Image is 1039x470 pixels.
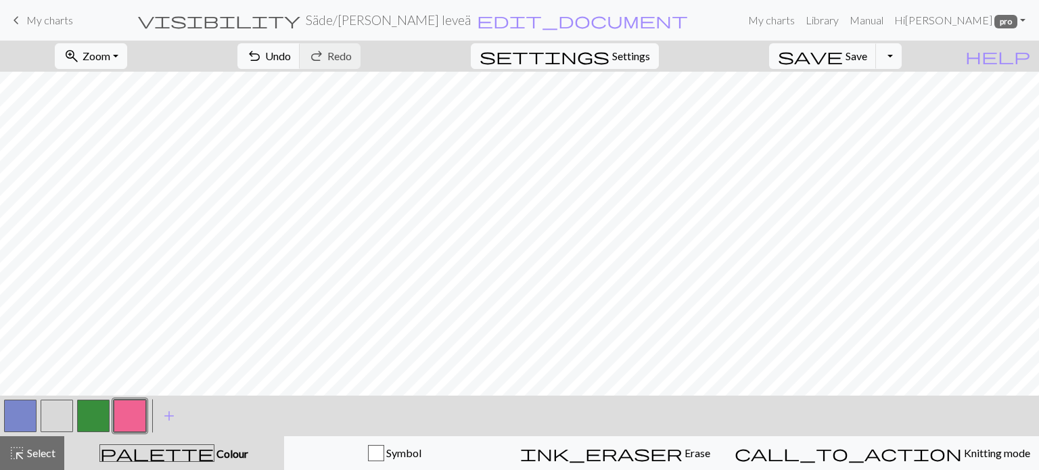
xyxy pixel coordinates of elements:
span: call_to_action [735,444,962,463]
a: Hi[PERSON_NAME] pro [889,7,1031,34]
span: Settings [612,48,650,64]
span: zoom_in [64,47,80,66]
a: Library [800,7,844,34]
span: help [965,47,1030,66]
span: Undo [265,49,291,62]
span: save [778,47,843,66]
span: ink_eraser [520,444,683,463]
span: Colour [214,447,248,460]
span: palette [100,444,214,463]
button: Undo [237,43,300,69]
a: My charts [743,7,800,34]
button: SettingsSettings [471,43,659,69]
span: settings [480,47,609,66]
button: Symbol [284,436,505,470]
i: Settings [480,48,609,64]
span: highlight_alt [9,444,25,463]
span: Zoom [83,49,110,62]
button: Colour [64,436,284,470]
span: pro [994,15,1017,28]
button: Knitting mode [726,436,1039,470]
span: edit_document [477,11,688,30]
span: Erase [683,446,710,459]
button: Erase [505,436,726,470]
button: Zoom [55,43,127,69]
a: Manual [844,7,889,34]
span: keyboard_arrow_left [8,11,24,30]
span: My charts [26,14,73,26]
h2: Säde / [PERSON_NAME] leveä [306,12,471,28]
span: Select [25,446,55,459]
button: Save [769,43,877,69]
span: add [161,406,177,425]
span: Save [846,49,867,62]
a: My charts [8,9,73,32]
span: Symbol [384,446,421,459]
span: visibility [138,11,300,30]
span: Knitting mode [962,446,1030,459]
span: undo [246,47,262,66]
